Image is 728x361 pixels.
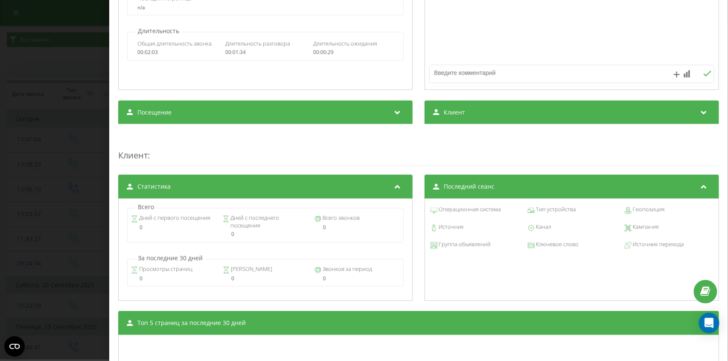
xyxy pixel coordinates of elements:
[313,49,393,55] div: 00:00:29
[137,319,246,327] span: Топ 5 страниц за последние 30 дней
[314,276,400,282] div: 0
[534,205,576,214] span: Тип устройства
[223,276,308,282] div: 0
[313,40,377,47] span: Длительность ожидания
[225,49,306,55] div: 00:01:34
[437,240,491,249] span: Группа объявлений
[229,214,308,229] span: Дней с последнего посещения
[444,182,495,191] span: Последний сеанс
[118,133,719,166] div: :
[225,40,290,47] span: Длительность разговора
[131,276,216,282] div: 0
[137,49,218,55] div: 00:02:03
[137,5,393,11] div: n/a
[230,265,272,274] span: [PERSON_NAME]
[534,223,551,231] span: Канал
[137,108,172,117] span: Посещение
[321,214,360,222] span: Всего звонков
[137,40,212,47] span: Общая длительность звонка
[223,231,308,237] div: 0
[314,225,400,231] div: 0
[136,27,181,35] p: Длительность
[699,313,719,333] div: Open Intercom Messenger
[136,254,205,263] p: За последние 30 дней
[437,205,501,214] span: Операционная система
[632,240,684,249] span: Источник перехода
[137,182,171,191] span: Статистика
[437,223,464,231] span: Источник
[444,108,465,117] span: Клиент
[137,265,192,274] span: Просмотры страниц
[4,336,25,357] button: Open CMP widget
[131,225,216,231] div: 0
[137,214,210,222] span: Дней с первого посещения
[118,150,148,161] span: Клиент
[534,240,578,249] span: Ключевое слово
[632,223,659,231] span: Кампания
[136,203,156,211] p: Всего
[632,205,665,214] span: Геопозиция
[321,265,372,274] span: Звонков за период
